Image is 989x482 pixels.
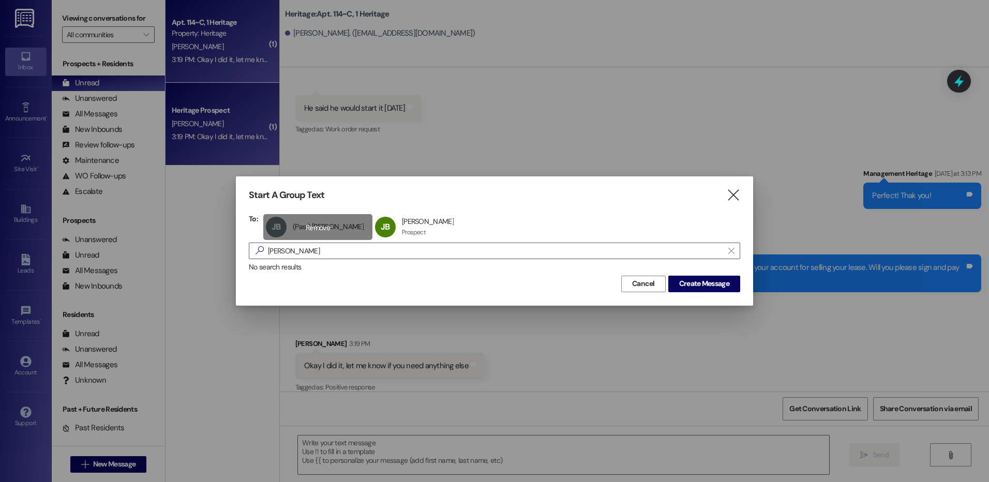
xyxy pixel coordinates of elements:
button: Clear text [723,243,740,259]
i:  [726,190,740,201]
span: Create Message [679,278,729,289]
h3: Start A Group Text [249,189,324,201]
span: Cancel [632,278,655,289]
button: Cancel [621,276,666,292]
span: JB [381,221,389,232]
input: Search for any contact or apartment [268,244,723,258]
div: Prospect [402,228,426,236]
h3: To: [249,214,258,223]
button: Create Message [668,276,740,292]
div: No search results [249,262,740,273]
i:  [728,247,734,255]
div: [PERSON_NAME] [402,217,454,226]
i:  [251,245,268,256]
